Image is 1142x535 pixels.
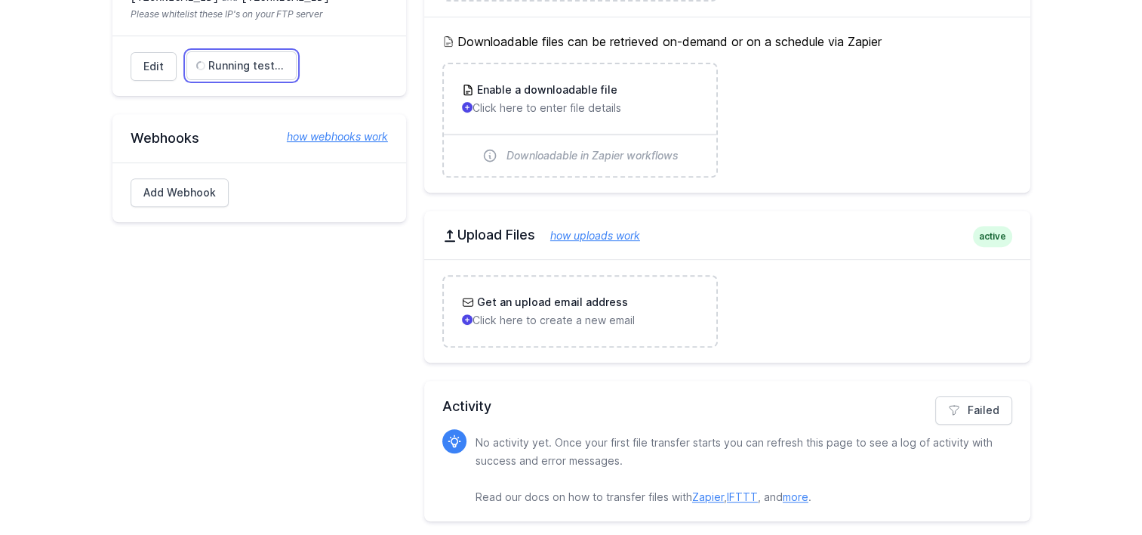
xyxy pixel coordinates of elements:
h2: Webhooks [131,129,388,147]
span: Running test... [208,58,284,73]
h2: Activity [442,396,1012,417]
a: how webhooks work [272,129,388,144]
h3: Get an upload email address [474,295,628,310]
span: Please whitelist these IP's on your FTP server [131,8,388,20]
a: Zapier [692,490,724,503]
span: Downloadable in Zapier workflows [506,148,679,163]
a: Add Webhook [131,178,229,207]
h3: Enable a downloadable file [474,82,617,97]
a: how uploads work [535,229,640,242]
a: IFTTT [727,490,758,503]
a: Get an upload email address Click here to create a new email [444,277,716,346]
h2: Upload Files [442,226,1012,244]
p: No activity yet. Once your first file transfer starts you can refresh this page to see a log of a... [476,434,1000,506]
a: Enable a downloadable file Click here to enter file details Downloadable in Zapier workflows [444,64,716,176]
a: Edit [131,52,177,81]
h5: Downloadable files can be retrieved on-demand or on a schedule via Zapier [442,32,1012,51]
a: Running test... [186,51,297,80]
span: active [973,226,1012,247]
a: Failed [935,396,1012,425]
a: more [783,490,808,503]
iframe: Drift Widget Chat Controller [1067,459,1124,517]
p: Click here to create a new email [462,313,698,328]
p: Click here to enter file details [462,101,698,116]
